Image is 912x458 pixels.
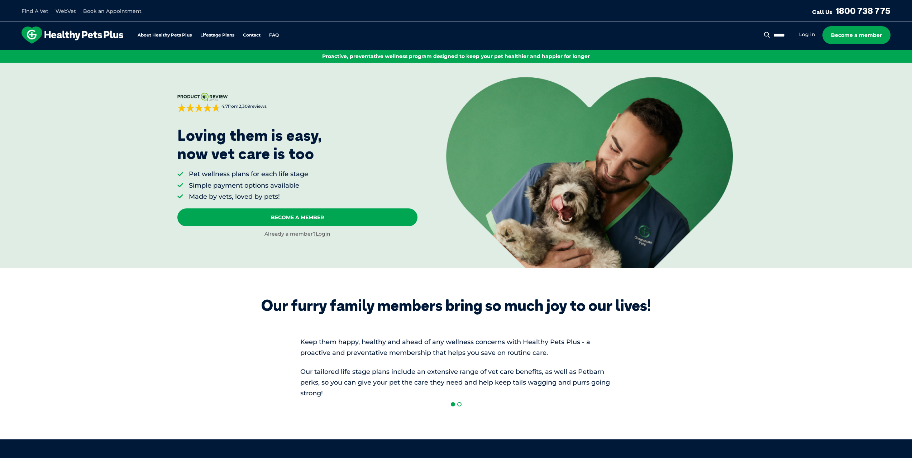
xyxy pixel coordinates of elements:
[177,231,417,238] div: Already a member?
[799,31,815,38] a: Log in
[56,8,76,14] a: WebVet
[221,103,228,109] strong: 4.7
[243,33,261,38] a: Contact
[83,8,142,14] a: Book an Appointment
[300,368,610,397] span: Our tailored life stage plans include an extensive range of vet care benefits, as well as Petbarn...
[446,77,733,267] img: <p>Loving them is easy, <br /> now vet care is too</p>
[322,53,590,59] span: Proactive, preventative wellness program designed to keep your pet healthier and happier for longer
[177,208,417,226] a: Become A Member
[220,103,267,110] span: from
[812,8,832,15] span: Call Us
[261,297,651,314] div: Our furry family members bring so much joy to our lives!
[269,33,279,38] a: FAQ
[239,103,267,109] span: 2,309 reviews
[138,33,192,38] a: About Healthy Pets Plus
[316,231,330,237] a: Login
[189,170,308,179] li: Pet wellness plans for each life stage
[300,338,590,357] span: Keep them happy, healthy and ahead of any wellness concerns with Healthy Pets Plus - a proactive ...
[22,8,48,14] a: Find A Vet
[189,192,308,201] li: Made by vets, loved by pets!
[812,5,890,16] a: Call Us1800 738 775
[177,103,220,112] div: 4.7 out of 5 stars
[189,181,308,190] li: Simple payment options available
[200,33,234,38] a: Lifestage Plans
[763,31,772,38] button: Search
[177,93,417,112] a: 4.7from2,309reviews
[822,26,890,44] a: Become a member
[177,126,322,163] p: Loving them is easy, now vet care is too
[22,26,123,44] img: hpp-logo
